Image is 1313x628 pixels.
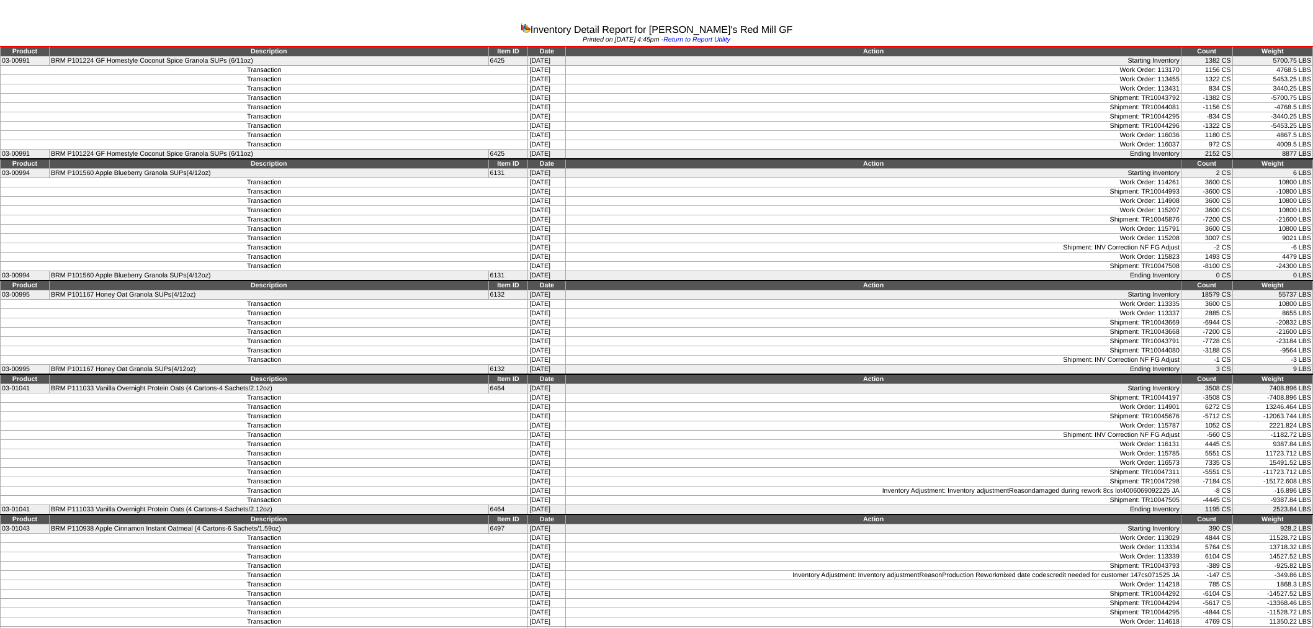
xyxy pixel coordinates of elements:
[528,487,566,496] td: [DATE]
[1181,534,1232,543] td: 4844 CS
[528,449,566,459] td: [DATE]
[528,543,566,552] td: [DATE]
[528,459,566,468] td: [DATE]
[1181,84,1232,94] td: 834 CS
[488,365,528,375] td: 6132
[1232,459,1312,468] td: 15491.52 LBS
[566,514,1181,524] td: Action
[1232,103,1312,112] td: -4768.5 LBS
[528,187,566,197] td: [DATE]
[566,187,1181,197] td: Shipment: TR10044993
[528,234,566,243] td: [DATE]
[566,300,1181,309] td: Work Order: 113335
[566,459,1181,468] td: Work Order: 116573
[566,403,1181,412] td: Work Order: 114901
[566,122,1181,131] td: Shipment: TR10044296
[566,431,1181,440] td: Shipment: INV Correction NF FG Adjust
[1232,384,1312,393] td: 7408.896 LBS
[566,393,1181,403] td: Shipment: TR10044197
[1181,524,1232,534] td: 390 CS
[1181,477,1232,487] td: -7184 CS
[1181,384,1232,393] td: 3508 CS
[566,56,1181,66] td: Starting Inventory
[1181,365,1232,375] td: 3 CS
[49,271,488,281] td: BRM P101560 Apple Blueberry Granola SUPs(4/12oz)
[1181,215,1232,225] td: -7200 CS
[488,524,528,534] td: 6497
[1181,159,1232,169] td: Count
[566,225,1181,234] td: Work Order: 115791
[488,56,528,66] td: 6425
[1232,477,1312,487] td: -15172.608 LBS
[49,290,488,300] td: BRM P101167 Honey Oat Granola SUPs(4/12oz)
[1232,56,1312,66] td: 5700.75 LBS
[1181,337,1232,346] td: -7728 CS
[528,215,566,225] td: [DATE]
[1181,421,1232,431] td: 1052 CS
[1,140,528,150] td: Transaction
[1232,505,1312,515] td: 2523.84 LBS
[566,234,1181,243] td: Work Order: 115208
[1,206,528,215] td: Transaction
[1232,150,1312,159] td: 8877 LBS
[528,534,566,543] td: [DATE]
[1232,346,1312,356] td: -9564 LBS
[528,505,566,515] td: [DATE]
[1232,496,1312,505] td: -9387.84 LBS
[566,150,1181,159] td: Ending Inventory
[1232,271,1312,281] td: 0 LBS
[1,187,528,197] td: Transaction
[1,534,528,543] td: Transaction
[1,243,528,253] td: Transaction
[528,477,566,487] td: [DATE]
[1181,290,1232,300] td: 18579 CS
[566,365,1181,375] td: Ending Inventory
[1,431,528,440] td: Transaction
[566,280,1181,290] td: Action
[1,477,528,487] td: Transaction
[1,253,528,262] td: Transaction
[528,94,566,103] td: [DATE]
[528,440,566,449] td: [DATE]
[1232,393,1312,403] td: -7408.896 LBS
[1,346,528,356] td: Transaction
[1,365,50,375] td: 03-00995
[1181,356,1232,365] td: -1 CS
[1,75,528,84] td: Transaction
[1232,309,1312,318] td: 8655 LBS
[1232,337,1312,346] td: -23184 LBS
[1232,225,1312,234] td: 10800 LBS
[566,47,1181,56] td: Action
[1232,534,1312,543] td: 11528.72 LBS
[1181,393,1232,403] td: -3508 CS
[1,47,50,56] td: Product
[566,496,1181,505] td: Shipment: TR10047505
[488,290,528,300] td: 6132
[528,56,566,66] td: [DATE]
[1,356,528,365] td: Transaction
[1181,187,1232,197] td: -3600 CS
[528,412,566,421] td: [DATE]
[1,514,50,524] td: Product
[566,384,1181,393] td: Starting Inventory
[528,280,566,290] td: Date
[1,290,50,300] td: 03-00995
[1,496,528,505] td: Transaction
[1181,178,1232,187] td: 3600 CS
[528,47,566,56] td: Date
[1,487,528,496] td: Transaction
[1232,449,1312,459] td: 11723.712 LBS
[1181,94,1232,103] td: -1382 CS
[528,374,566,384] td: Date
[49,524,488,534] td: BRM P110938 Apple Cinnamon Instant Oatmeal (4 Cartons-6 Sachets/1.59oz)
[566,140,1181,150] td: Work Order: 116037
[1,505,50,515] td: 03-01041
[528,431,566,440] td: [DATE]
[1232,468,1312,477] td: -11723.712 LBS
[528,496,566,505] td: [DATE]
[1232,440,1312,449] td: 9387.84 LBS
[1232,122,1312,131] td: -5453.25 LBS
[49,365,488,375] td: BRM P101167 Honey Oat Granola SUPs(4/12oz)
[1181,280,1232,290] td: Count
[488,280,528,290] td: Item ID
